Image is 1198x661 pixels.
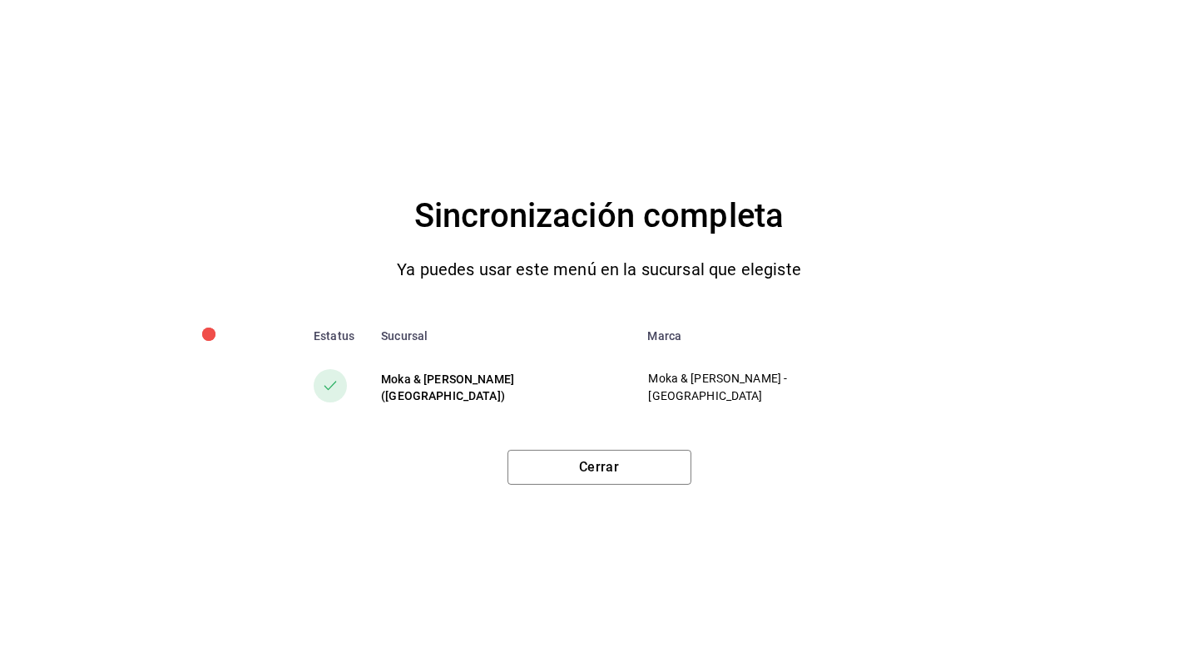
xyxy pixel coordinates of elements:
[414,190,784,243] h4: Sincronización completa
[397,256,801,283] p: Ya puedes usar este menú en la sucursal que elegiste
[507,450,691,485] button: Cerrar
[381,371,621,404] div: Moka & [PERSON_NAME] ([GEOGRAPHIC_DATA])
[368,316,634,356] th: Sucursal
[634,316,911,356] th: Marca
[648,370,884,405] p: Moka & [PERSON_NAME] - [GEOGRAPHIC_DATA]
[287,316,368,356] th: Estatus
